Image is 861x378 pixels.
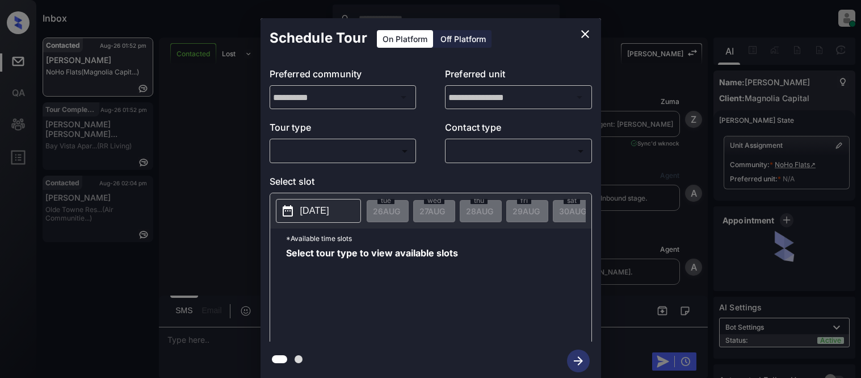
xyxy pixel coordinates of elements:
p: [DATE] [300,204,329,218]
p: *Available time slots [286,229,591,248]
p: Contact type [445,121,592,139]
span: Select tour type to view available slots [286,248,458,339]
h2: Schedule Tour [261,18,376,58]
p: Select slot [270,175,592,193]
p: Preferred unit [445,67,592,85]
button: close [574,23,597,45]
p: Tour type [270,121,417,139]
p: Preferred community [270,67,417,85]
button: [DATE] [276,199,361,223]
div: Off Platform [435,30,492,48]
div: On Platform [377,30,433,48]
